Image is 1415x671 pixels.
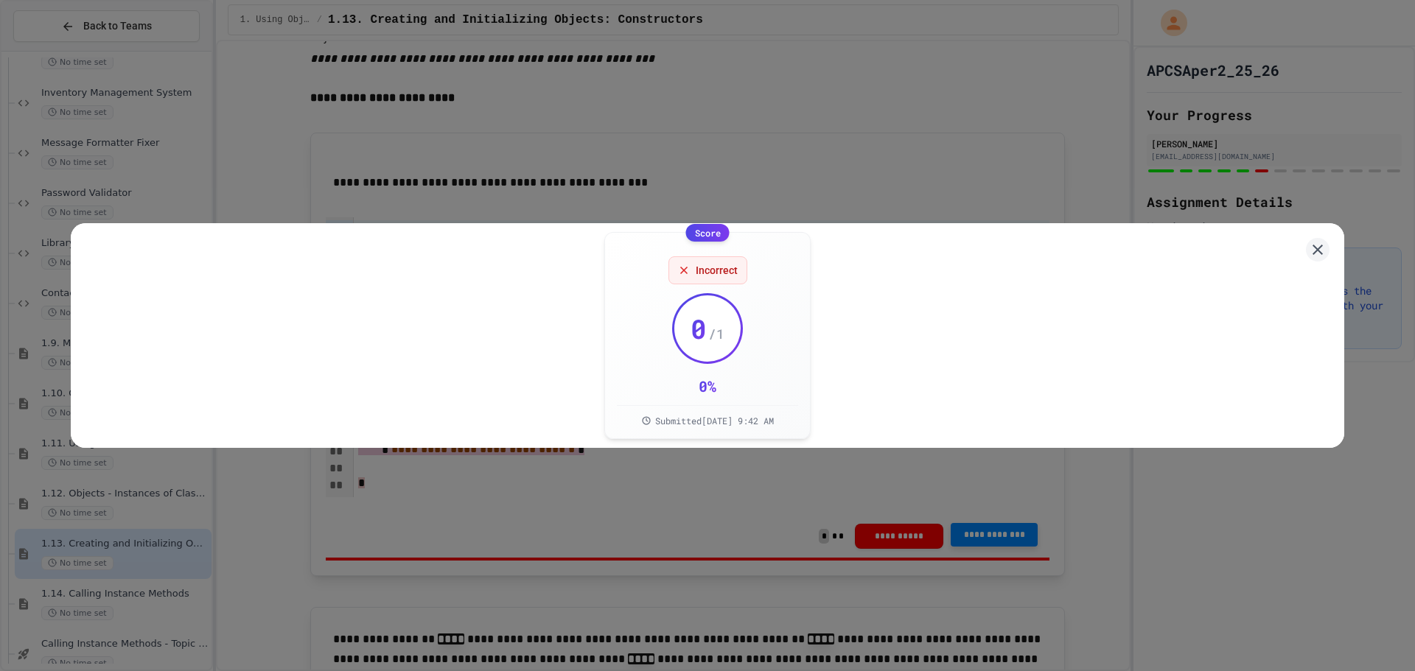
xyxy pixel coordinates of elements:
span: 0 [691,314,707,343]
span: Submitted [DATE] 9:42 AM [655,415,774,426]
span: / 1 [708,323,724,344]
span: Incorrect [696,263,738,278]
div: 0 % [699,376,716,396]
div: Score [686,224,730,242]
